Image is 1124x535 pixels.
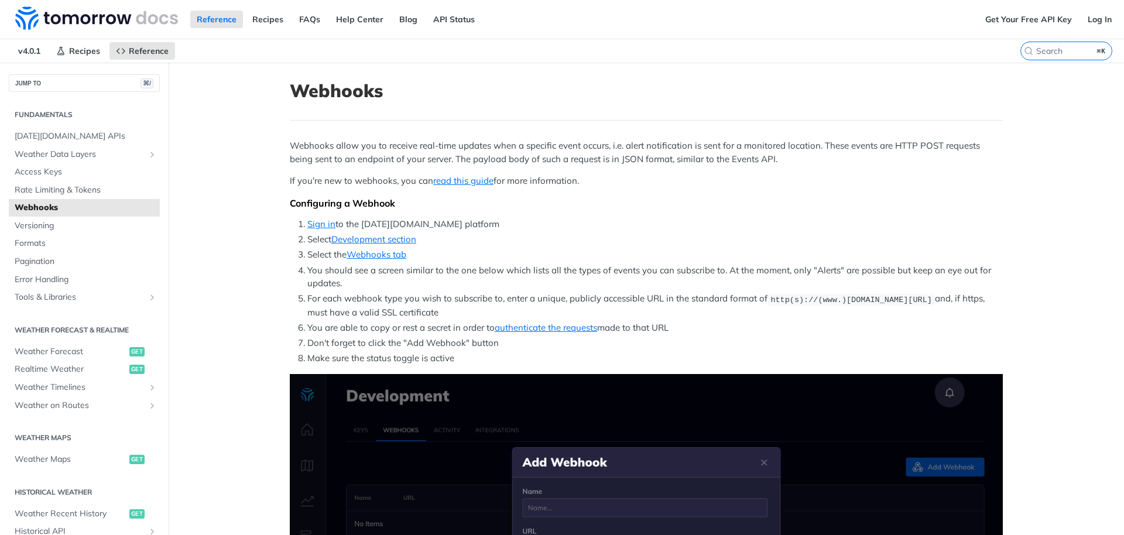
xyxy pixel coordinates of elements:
span: Webhooks [15,202,157,214]
a: Webhooks tab [347,249,406,260]
svg: Search [1024,46,1033,56]
a: Help Center [330,11,390,28]
span: Weather on Routes [15,400,145,411]
span: get [129,347,145,356]
a: read this guide [433,175,494,186]
h2: Fundamentals [9,109,160,120]
span: get [129,455,145,464]
span: Weather Maps [15,454,126,465]
span: Recipes [69,46,100,56]
a: Pagination [9,253,160,270]
a: Weather on RoutesShow subpages for Weather on Routes [9,397,160,414]
button: Show subpages for Weather Timelines [148,383,157,392]
a: Reference [190,11,243,28]
a: Development section [331,234,416,245]
a: Access Keys [9,163,160,181]
span: get [129,509,145,519]
span: get [129,365,145,374]
img: Tomorrow.io Weather API Docs [15,6,178,30]
span: Reference [129,46,169,56]
span: Weather Timelines [15,382,145,393]
span: Access Keys [15,166,157,178]
span: Pagination [15,256,157,267]
a: FAQs [293,11,327,28]
a: Error Handling [9,271,160,289]
a: Rate Limiting & Tokens [9,181,160,199]
button: Show subpages for Weather Data Layers [148,150,157,159]
a: Weather TimelinesShow subpages for Weather Timelines [9,379,160,396]
li: Make sure the status toggle is active [307,352,1003,365]
span: v4.0.1 [12,42,47,60]
span: Formats [15,238,157,249]
span: Weather Forecast [15,346,126,358]
span: ⌘/ [140,78,153,88]
a: Recipes [246,11,290,28]
a: Formats [9,235,160,252]
h2: Historical Weather [9,487,160,498]
a: authenticate the requests [495,322,597,333]
a: Tools & LibrariesShow subpages for Tools & Libraries [9,289,160,306]
a: Versioning [9,217,160,235]
kbd: ⌘K [1094,45,1109,57]
span: [DATE][DOMAIN_NAME] APIs [15,131,157,142]
a: Webhooks [9,199,160,217]
a: Log In [1081,11,1118,28]
li: Don't forget to click the "Add Webhook" button [307,337,1003,350]
p: If you're new to webhooks, you can for more information. [290,174,1003,188]
li: You are able to copy or rest a secret in order to made to that URL [307,321,1003,335]
a: Weather Mapsget [9,451,160,468]
button: JUMP TO⌘/ [9,74,160,92]
div: Configuring a Webhook [290,197,1003,209]
span: Rate Limiting & Tokens [15,184,157,196]
li: For each webhook type you wish to subscribe to, enter a unique, publicly accessible URL in the st... [307,292,1003,319]
span: Weather Recent History [15,508,126,520]
a: API Status [427,11,481,28]
li: Select [307,233,1003,246]
a: [DATE][DOMAIN_NAME] APIs [9,128,160,145]
span: Realtime Weather [15,363,126,375]
button: Show subpages for Weather on Routes [148,401,157,410]
a: Recipes [50,42,107,60]
li: to the [DATE][DOMAIN_NAME] platform [307,218,1003,231]
p: Webhooks allow you to receive real-time updates when a specific event occurs, i.e. alert notifica... [290,139,1003,166]
a: Weather Forecastget [9,343,160,361]
h1: Webhooks [290,80,1003,101]
h2: Weather Forecast & realtime [9,325,160,335]
a: Weather Data LayersShow subpages for Weather Data Layers [9,146,160,163]
a: Sign in [307,218,335,229]
button: Show subpages for Tools & Libraries [148,293,157,302]
span: Tools & Libraries [15,291,145,303]
a: Reference [109,42,175,60]
a: Realtime Weatherget [9,361,160,378]
a: Weather Recent Historyget [9,505,160,523]
span: Weather Data Layers [15,149,145,160]
li: You should see a screen similar to the one below which lists all the types of events you can subs... [307,264,1003,290]
a: Blog [393,11,424,28]
span: Versioning [15,220,157,232]
a: Get Your Free API Key [979,11,1078,28]
span: Error Handling [15,274,157,286]
span: http(s)://(www.)[DOMAIN_NAME][URL] [770,295,931,304]
h2: Weather Maps [9,433,160,443]
li: Select the [307,248,1003,262]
